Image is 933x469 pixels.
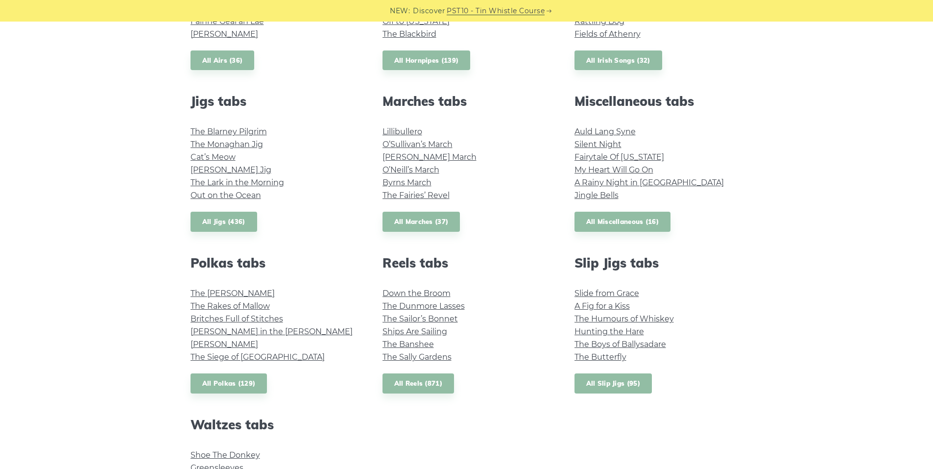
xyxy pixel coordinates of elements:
a: Fáinne Geal an Lae [191,17,264,26]
a: All Miscellaneous (16) [574,212,671,232]
a: Out on the Ocean [191,191,261,200]
span: Discover [413,5,445,17]
a: The Butterfly [574,352,626,362]
a: The Fairies’ Revel [383,191,450,200]
a: O’Neill’s March [383,165,439,174]
h2: Slip Jigs tabs [574,255,743,271]
h2: Polkas tabs [191,255,359,271]
h2: Miscellaneous tabs [574,94,743,109]
a: [PERSON_NAME] [191,340,258,349]
a: Byrns March [383,178,431,187]
a: PST10 - Tin Whistle Course [447,5,545,17]
a: My Heart Will Go On [574,165,653,174]
a: The Siege of [GEOGRAPHIC_DATA] [191,352,325,362]
a: Fields of Athenry [574,29,641,39]
a: The Dunmore Lasses [383,301,465,311]
a: Hunting the Hare [574,327,644,336]
a: [PERSON_NAME] in the [PERSON_NAME] [191,327,353,336]
a: The Monaghan Jig [191,140,263,149]
h2: Marches tabs [383,94,551,109]
a: Auld Lang Syne [574,127,636,136]
a: Off to [US_STATE] [383,17,450,26]
a: A Fig for a Kiss [574,301,630,311]
h2: Jigs tabs [191,94,359,109]
a: [PERSON_NAME] March [383,152,477,162]
a: Cat’s Meow [191,152,236,162]
a: The [PERSON_NAME] [191,289,275,298]
h2: Waltzes tabs [191,417,359,432]
a: The Sailor’s Bonnet [383,314,458,323]
a: All Polkas (129) [191,373,267,394]
a: Lillibullero [383,127,422,136]
a: The Banshee [383,340,434,349]
a: All Reels (871) [383,373,455,394]
a: Jingle Bells [574,191,619,200]
a: Ships Are Sailing [383,327,447,336]
a: The Boys of Ballysadare [574,340,666,349]
a: All Marches (37) [383,212,460,232]
a: Slide from Grace [574,289,639,298]
h2: Reels tabs [383,255,551,271]
a: All Irish Songs (32) [574,50,662,71]
a: The Blackbird [383,29,436,39]
a: Britches Full of Stitches [191,314,283,323]
a: [PERSON_NAME] Jig [191,165,271,174]
a: A Rainy Night in [GEOGRAPHIC_DATA] [574,178,724,187]
a: Shoe The Donkey [191,450,260,460]
a: Rattling Bog [574,17,624,26]
a: The Blarney Pilgrim [191,127,267,136]
a: Down the Broom [383,289,451,298]
a: The Lark in the Morning [191,178,284,187]
a: All Airs (36) [191,50,255,71]
a: All Hornpipes (139) [383,50,471,71]
a: All Jigs (436) [191,212,257,232]
a: All Slip Jigs (95) [574,373,652,394]
span: NEW: [390,5,410,17]
a: Silent Night [574,140,622,149]
a: O’Sullivan’s March [383,140,453,149]
a: [PERSON_NAME] [191,29,258,39]
a: The Rakes of Mallow [191,301,270,311]
a: Fairytale Of [US_STATE] [574,152,664,162]
a: The Sally Gardens [383,352,452,362]
a: The Humours of Whiskey [574,314,674,323]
